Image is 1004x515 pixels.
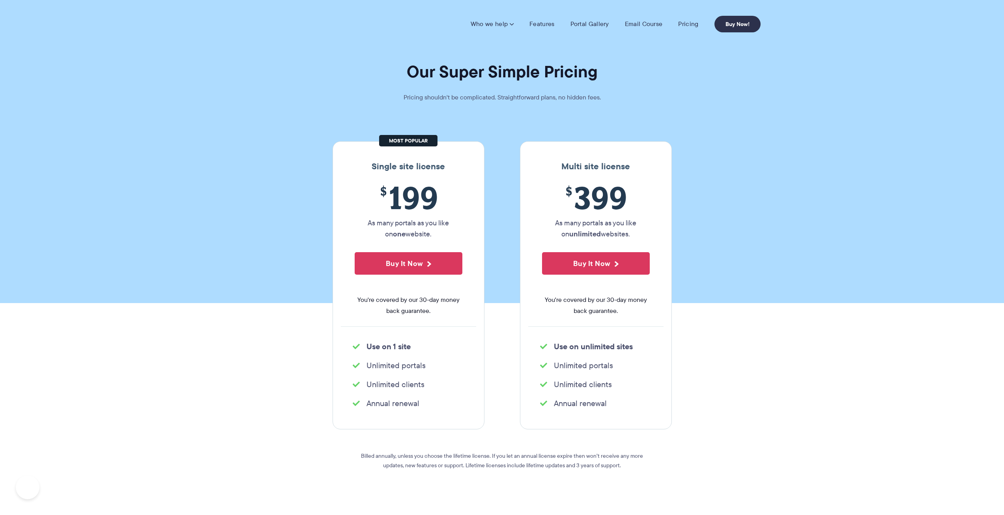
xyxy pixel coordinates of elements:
[355,217,462,240] p: As many portals as you like on website.
[540,360,652,371] li: Unlimited portals
[542,180,650,215] span: 399
[569,228,601,239] strong: unlimited
[16,476,39,499] iframe: Toggle Customer Support
[625,20,663,28] a: Email Course
[360,451,644,470] p: Billed annually, unless you choose the lifetime license. If you let an annual license expire then...
[471,20,514,28] a: Who we help
[353,360,464,371] li: Unlimited portals
[393,228,406,239] strong: one
[678,20,698,28] a: Pricing
[540,379,652,390] li: Unlimited clients
[355,180,462,215] span: 199
[366,341,411,352] strong: Use on 1 site
[542,217,650,240] p: As many portals as you like on websites.
[528,161,664,172] h3: Multi site license
[384,92,621,103] p: Pricing shouldn't be complicated. Straightforward plans, no hidden fees.
[355,294,462,316] span: You're covered by our 30-day money back guarantee.
[529,20,554,28] a: Features
[353,398,464,409] li: Annual renewal
[554,341,633,352] strong: Use on unlimited sites
[570,20,609,28] a: Portal Gallery
[353,379,464,390] li: Unlimited clients
[542,294,650,316] span: You're covered by our 30-day money back guarantee.
[542,252,650,275] button: Buy It Now
[540,398,652,409] li: Annual renewal
[714,16,761,32] a: Buy Now!
[341,161,476,172] h3: Single site license
[355,252,462,275] button: Buy It Now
